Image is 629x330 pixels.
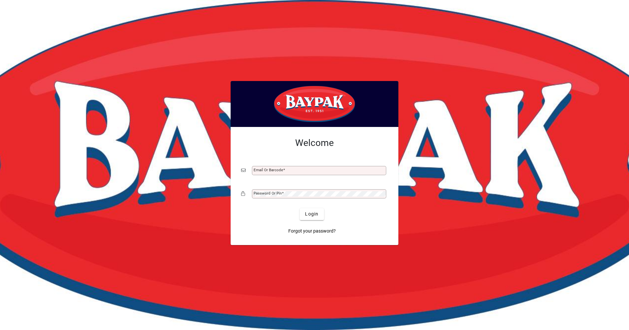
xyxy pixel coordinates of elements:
[241,137,388,149] h2: Welcome
[288,228,336,235] span: Forgot your password?
[286,225,338,237] a: Forgot your password?
[254,191,282,196] mat-label: Password or Pin
[254,168,283,172] mat-label: Email or Barcode
[300,208,324,220] button: Login
[305,211,318,217] span: Login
